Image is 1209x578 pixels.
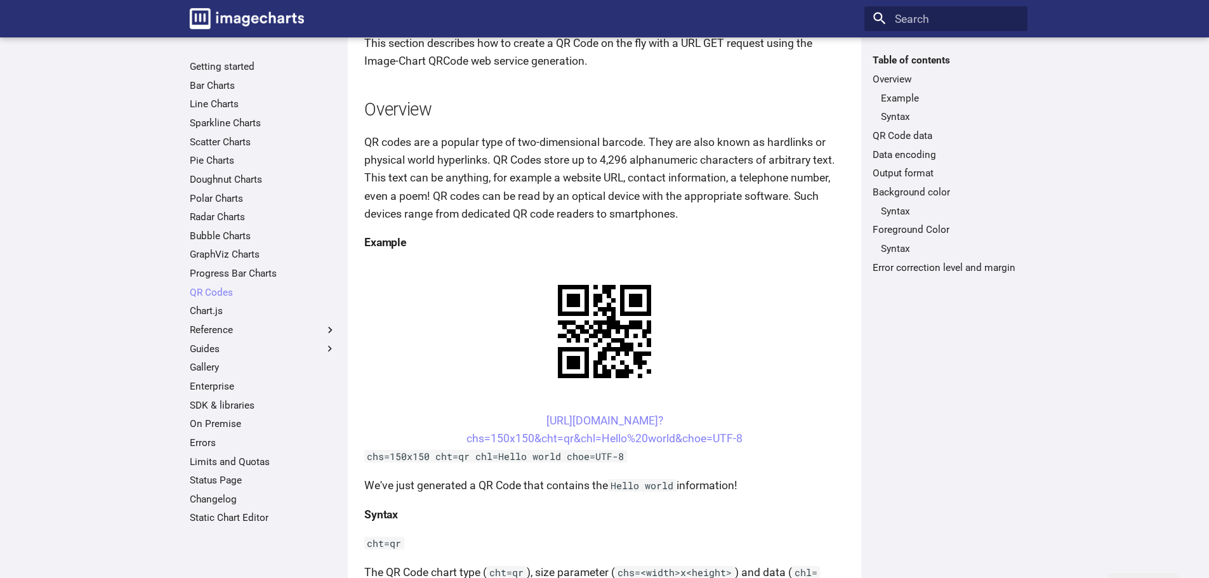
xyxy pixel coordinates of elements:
a: Bar Charts [190,79,336,92]
code: cht=qr [364,537,404,549]
a: Output format [873,167,1019,180]
p: We've just generated a QR Code that contains the information! [364,476,845,494]
label: Guides [190,343,336,355]
a: Getting started [190,60,336,73]
nav: Background color [873,205,1019,218]
a: Errors [190,437,336,449]
nav: Overview [873,92,1019,124]
a: Image-Charts documentation [184,3,310,34]
a: On Premise [190,417,336,430]
input: Search [864,6,1027,32]
p: This section describes how to create a QR Code on the fly with a URL GET request using the Image-... [364,34,845,70]
nav: Foreground Color [873,242,1019,255]
a: Background color [873,186,1019,199]
a: Limits and Quotas [190,456,336,468]
a: Line Charts [190,98,336,110]
a: Syntax [881,242,1019,255]
a: Polar Charts [190,192,336,205]
code: chs=150x150 cht=qr chl=Hello world choe=UTF-8 [364,450,627,463]
a: Foreground Color [873,223,1019,236]
p: QR codes are a popular type of two-dimensional barcode. They are also known as hardlinks or physi... [364,133,845,223]
nav: Table of contents [864,54,1027,273]
label: Table of contents [864,54,1027,67]
a: SDK & libraries [190,399,336,412]
a: Pie Charts [190,154,336,167]
a: QR Code data [873,129,1019,142]
a: GraphViz Charts [190,248,336,261]
a: QR Codes [190,286,336,299]
a: Doughnut Charts [190,173,336,186]
a: Changelog [190,493,336,506]
a: Scatter Charts [190,136,336,148]
a: Static Chart Editor [190,511,336,524]
a: [URL][DOMAIN_NAME]?chs=150x150&cht=qr&chl=Hello%20world&choe=UTF-8 [466,414,743,445]
a: Radar Charts [190,211,336,223]
h4: Example [364,233,845,251]
img: chart [536,263,673,400]
a: Gallery [190,361,336,374]
a: Sparkline Charts [190,117,336,129]
a: Overview [873,73,1019,86]
code: Hello world [608,479,677,492]
a: Chart.js [190,305,336,317]
label: Reference [190,324,336,336]
a: Enterprise [190,380,336,393]
a: Data encoding [873,148,1019,161]
a: Syntax [881,205,1019,218]
a: Error correction level and margin [873,261,1019,274]
a: Status Page [190,474,336,487]
img: logo [190,8,304,29]
h4: Syntax [364,506,845,523]
a: Progress Bar Charts [190,267,336,280]
a: Syntax [881,110,1019,123]
h2: Overview [364,98,845,122]
a: Example [881,92,1019,105]
a: Bubble Charts [190,230,336,242]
